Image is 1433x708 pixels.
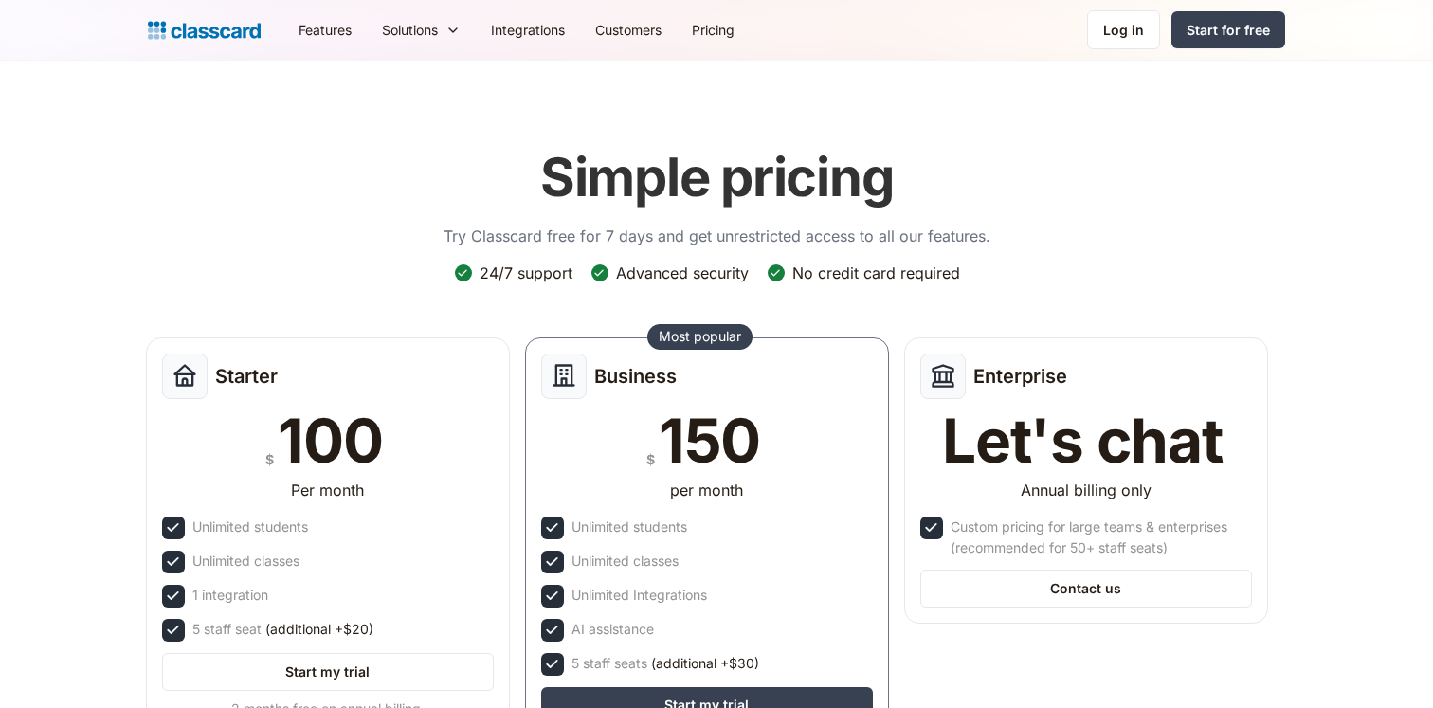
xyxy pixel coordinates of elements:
[1187,20,1270,40] div: Start for free
[367,9,476,51] div: Solutions
[265,447,274,471] div: $
[480,263,572,283] div: 24/7 support
[192,551,299,572] div: Unlimited classes
[192,517,308,537] div: Unlimited students
[670,479,743,501] div: per month
[162,653,494,691] a: Start my trial
[571,585,707,606] div: Unlimited Integrations
[283,9,367,51] a: Features
[571,653,759,674] div: 5 staff seats
[148,17,261,44] a: home
[659,410,760,471] div: 150
[540,146,894,209] h1: Simple pricing
[571,551,679,572] div: Unlimited classes
[594,365,677,388] h2: Business
[215,365,278,388] h2: Starter
[651,653,759,674] span: (additional +$30)
[291,479,364,501] div: Per month
[265,619,373,640] span: (additional +$20)
[580,9,677,51] a: Customers
[1171,11,1285,48] a: Start for free
[1021,479,1152,501] div: Annual billing only
[192,619,373,640] div: 5 staff seat
[382,20,438,40] div: Solutions
[278,410,382,471] div: 100
[444,225,990,247] p: Try Classcard free for 7 days and get unrestricted access to all our features.
[951,517,1248,558] div: Custom pricing for large teams & enterprises (recommended for 50+ staff seats)
[192,585,268,606] div: 1 integration
[1087,10,1160,49] a: Log in
[792,263,960,283] div: No credit card required
[920,570,1252,608] a: Contact us
[973,365,1067,388] h2: Enterprise
[659,327,741,346] div: Most popular
[571,517,687,537] div: Unlimited students
[942,410,1223,471] div: Let's chat
[476,9,580,51] a: Integrations
[646,447,655,471] div: $
[1103,20,1144,40] div: Log in
[571,619,654,640] div: AI assistance
[616,263,749,283] div: Advanced security
[677,9,750,51] a: Pricing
